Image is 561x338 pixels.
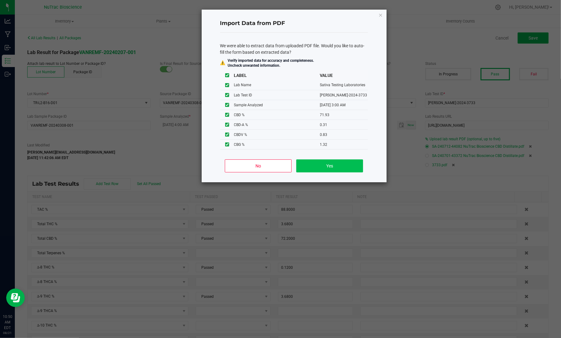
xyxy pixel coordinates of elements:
button: No [225,159,291,172]
span: CBDV % [234,133,247,137]
input: undefined [225,142,229,146]
input: undefined [225,103,229,107]
th: LABEL [234,70,320,80]
div: We were able to extract data from uploaded PDF file. Would you like to auto-fill the form based o... [220,43,368,56]
div: ⚠️ [220,60,225,66]
input: undefined [225,123,229,127]
input: undefined [225,83,229,87]
span: CBD-A % [234,123,248,127]
input: undefined [225,133,229,137]
input: undefined [225,93,229,97]
td: Sativa Testing Laboratories [320,80,368,90]
h4: Import Data from PDF [220,19,368,27]
td: Lab Test ID [234,90,320,100]
span: CBG % [234,142,245,147]
td: 1.32 [320,140,368,150]
th: VALUE [320,70,368,80]
button: Yes [296,159,363,172]
span: CBD % [234,113,245,117]
p: Verify imported data for accuracy and completeness. Uncheck unwanted information. [228,58,314,68]
td: 0.31 [320,120,368,130]
td: 71.93 [320,110,368,120]
input: undefined [225,113,229,117]
td: [DATE] 3:00 AM [320,100,368,110]
td: Sample Analyzed [234,100,320,110]
button: Close [379,11,383,19]
td: 0.83 [320,130,368,140]
td: [PERSON_NAME]-2024-3733 [320,90,368,100]
td: Lab Name [234,80,320,90]
iframe: Resource center [6,289,25,307]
